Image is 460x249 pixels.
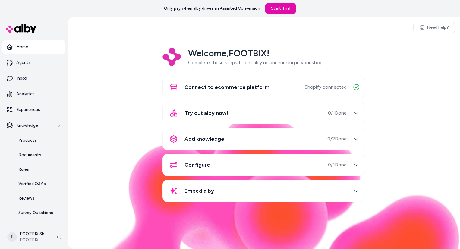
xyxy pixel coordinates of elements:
p: Documents [18,152,41,158]
a: Agents [2,55,65,70]
img: alby Bubble [68,113,460,249]
p: Experiences [16,107,40,113]
p: Rules [18,166,29,172]
p: FOOTBIX Shopify [20,231,47,237]
h2: Welcome, FOOTBIX ! [188,48,323,59]
p: Verified Q&As [18,181,46,187]
p: Agents [16,60,31,66]
p: Survey Questions [18,210,53,216]
p: Analytics [16,91,35,97]
span: 0 / 1 Done [328,161,347,169]
button: Knowledge [2,118,65,133]
a: Survey Questions [12,206,65,220]
a: Home [2,40,65,54]
button: Try out alby now!0/1Done [166,106,361,120]
a: Products [12,133,65,148]
p: Products [18,137,37,143]
span: Connect to ecommerce platform [184,83,269,91]
a: Start Trial [265,3,296,14]
a: Analytics [2,87,65,101]
a: Rules [12,162,65,177]
span: 0 / 1 Done [328,109,347,117]
span: Try out alby now! [184,109,228,117]
a: Verified Q&As [12,177,65,191]
a: Reviews [12,191,65,206]
p: Inbox [16,75,27,81]
p: Reviews [18,195,34,201]
a: Experiences [2,102,65,117]
img: Logo [162,48,181,66]
span: Add knowledge [184,135,224,143]
span: Embed alby [184,187,214,195]
a: Need help? [413,22,455,33]
img: alby Logo [6,24,36,33]
p: Only pay when alby drives an Assisted Conversion [164,5,260,11]
button: Configure0/1Done [166,158,361,172]
span: Configure [184,161,210,169]
a: Inbox [2,71,65,86]
button: FFOOTBIX ShopifyFOOTBIX [4,227,52,247]
button: Connect to ecommerce platformShopify connected [166,80,361,94]
a: Documents [12,148,65,162]
button: Add knowledge0/2Done [166,132,361,146]
span: F [7,232,17,242]
span: Complete these steps to get alby up and running in your shop. [188,60,323,65]
span: Shopify connected [305,84,347,91]
p: Home [16,44,28,50]
span: FOOTBIX [20,237,47,243]
button: Embed alby [166,184,361,198]
p: Knowledge [16,122,38,128]
span: 0 / 2 Done [327,135,347,143]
